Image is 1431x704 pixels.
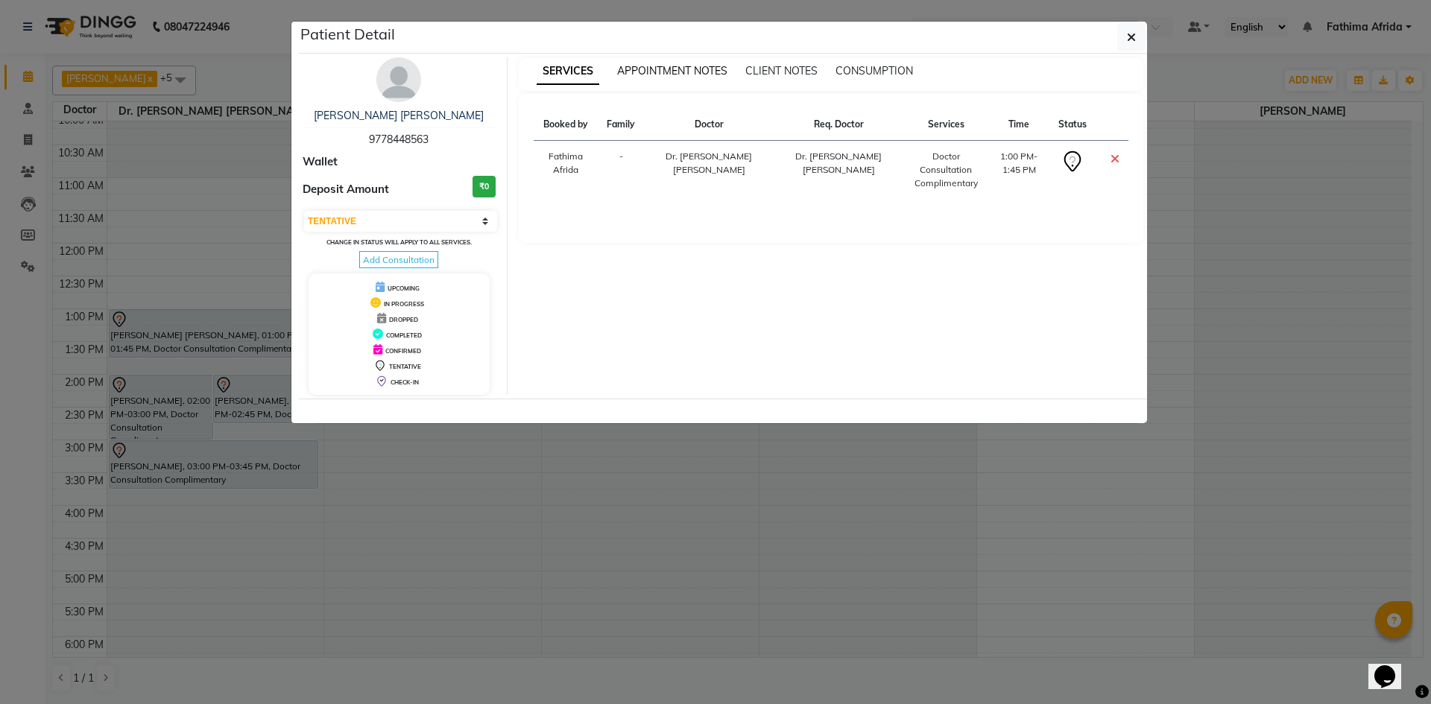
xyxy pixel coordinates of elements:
th: Booked by [534,109,598,141]
a: [PERSON_NAME] [PERSON_NAME] [314,109,484,122]
td: 1:00 PM-1:45 PM [988,141,1049,200]
div: Doctor Consultation Complimentary [912,150,979,190]
span: CHECK-IN [391,378,419,386]
h3: ₹0 [473,176,496,197]
span: Dr. [PERSON_NAME] [PERSON_NAME] [666,150,752,175]
th: Family [598,109,644,141]
th: Time [988,109,1049,141]
iframe: chat widget [1368,644,1416,689]
span: 9778448563 [369,133,429,146]
span: APPOINTMENT NOTES [617,64,727,77]
th: Services [903,109,988,141]
span: CONSUMPTION [835,64,913,77]
span: DROPPED [389,316,418,323]
span: Wallet [303,153,338,171]
span: Dr. [PERSON_NAME] [PERSON_NAME] [795,150,882,175]
td: Fathima Afrida [534,141,598,200]
small: Change in status will apply to all services. [326,238,472,246]
th: Req. Doctor [774,109,903,141]
span: Add Consultation [359,251,438,268]
th: Status [1049,109,1096,141]
span: TENTATIVE [389,363,421,370]
span: CONFIRMED [385,347,421,355]
span: IN PROGRESS [384,300,424,308]
span: CLIENT NOTES [745,64,818,77]
span: COMPLETED [386,332,422,339]
td: - [598,141,644,200]
span: SERVICES [537,58,599,85]
span: UPCOMING [388,285,420,292]
h5: Patient Detail [300,23,395,45]
img: avatar [376,57,421,102]
span: Deposit Amount [303,181,389,198]
th: Doctor [644,109,774,141]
